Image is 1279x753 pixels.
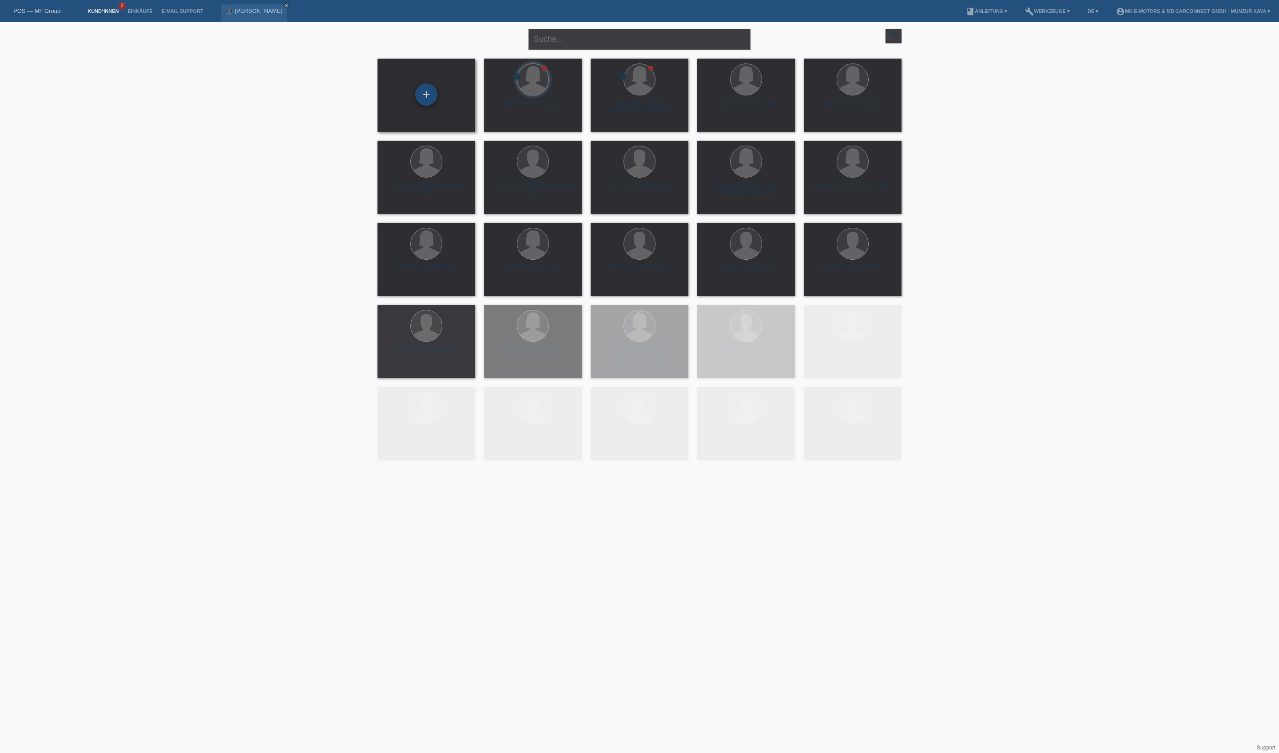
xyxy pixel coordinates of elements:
div: [PERSON_NAME] (45) [491,346,575,360]
div: [PERSON_NAME] (38) [598,182,681,196]
div: [PERSON_NAME] (39) [811,264,894,278]
a: buildWerkzeuge ▾ [1021,8,1074,14]
div: poner [PERSON_NAME] (49) [811,182,894,196]
div: [PERSON_NAME] (45) [704,99,788,114]
div: [PERSON_NAME] (57) [385,428,468,442]
a: Kund*innen [83,8,123,14]
div: [PERSON_NAME] (36) [704,428,788,442]
div: [PERSON_NAME] (34) [491,428,575,442]
a: Support [1257,745,1275,751]
div: [PERSON_NAME] (53) [491,99,575,114]
input: Suche... [528,29,751,50]
div: [PERSON_NAME] Gyalchung (37) [491,182,575,196]
i: build [1025,7,1034,16]
i: filter_list [889,31,898,40]
div: Kund*in hinzufügen [416,87,437,102]
i: close [284,3,289,8]
div: [PERSON_NAME] (18) [385,264,468,278]
div: [PERSON_NAME] (55) [491,264,575,278]
a: DE ▾ [1083,8,1103,14]
div: [PERSON_NAME] [PERSON_NAME] [PERSON_NAME] (54) [598,346,681,362]
a: E-Mail Support [157,8,208,14]
a: account_circleMK E-MOTORS & MB CarConnect GmbH - Munzur Kaya ▾ [1112,8,1275,14]
div: [PERSON_NAME] Franclim [PERSON_NAME] [PERSON_NAME] (36) [811,346,894,362]
div: Unbestätigt, in Bearbeitung [619,72,627,82]
i: book [966,7,975,16]
div: [PERSON_NAME] (35) [811,428,894,442]
a: close [283,2,290,8]
a: [PERSON_NAME] [235,8,282,14]
div: [DEMOGRAPHIC_DATA][PERSON_NAME] (29) [704,182,788,196]
a: POS — MF Group [13,8,60,14]
a: bookAnleitung ▾ [961,8,1012,14]
i: error [619,72,627,80]
div: [PERSON_NAME] (21) [598,428,681,442]
div: Sarminy Tharmakulasekeram (40) [385,182,468,196]
div: [PERSON_NAME] (37) [704,346,788,360]
div: [PERSON_NAME] [PERSON_NAME] (56) [598,99,681,114]
span: 2 [119,2,126,10]
a: Einkäufe [123,8,157,14]
i: account_circle [1116,7,1125,16]
div: [PERSON_NAME] (33) [811,99,894,114]
i: error [512,72,520,80]
div: [PERSON_NAME] (37) [598,264,681,278]
div: Unbestätigt, in Bearbeitung [512,72,520,82]
div: [PERSON_NAME] (25) [385,346,468,360]
div: Saber Endrass (18) [704,264,788,278]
